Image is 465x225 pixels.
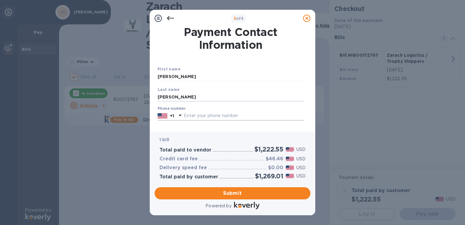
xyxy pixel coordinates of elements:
input: Enter your first name [158,72,304,81]
h3: $46.46 [266,156,283,162]
button: Submit [155,187,310,199]
h3: Delivery speed fee [159,165,207,171]
p: USD [296,165,306,171]
h2: $1,222.55 [254,145,283,153]
h2: $1,269.01 [255,172,283,180]
span: Submit [159,190,306,197]
p: Powered by [205,203,231,209]
p: USD [296,173,306,179]
p: USD [296,156,306,162]
label: Phone number [158,107,186,111]
img: USD [286,174,294,178]
img: Logo [234,202,260,209]
span: 3 [234,16,236,21]
h3: $0.00 [268,165,283,171]
h3: Total paid to vendor [159,147,212,153]
b: Last name [158,87,180,92]
img: USD [286,147,294,152]
img: USD [286,166,294,170]
b: of 3 [234,16,244,21]
input: Enter your last name [158,92,304,102]
b: First name [158,67,180,71]
h1: Payment Contact Information [158,26,304,51]
p: +1 [170,113,174,119]
b: 1 bill [159,137,169,142]
h3: Credit card fee [159,156,198,162]
h3: Total paid by customer [159,174,218,180]
p: USD [296,146,306,153]
img: USD [286,157,294,161]
img: US [158,112,167,119]
input: Enter your phone number [184,111,304,120]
